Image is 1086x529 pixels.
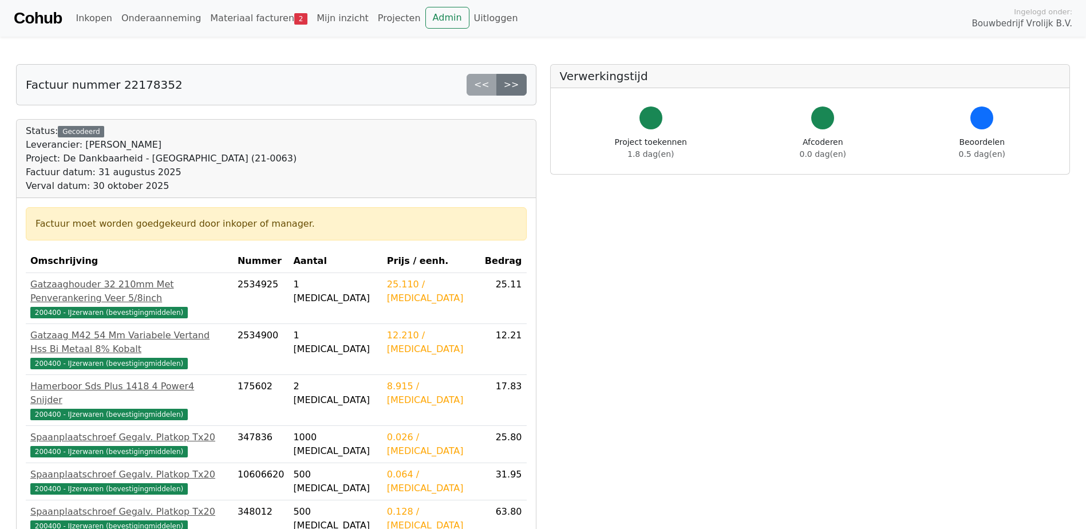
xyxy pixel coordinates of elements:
a: Onderaanneming [117,7,206,30]
div: Project: De Dankbaarheid - [GEOGRAPHIC_DATA] (21-0063) [26,152,297,165]
a: Admin [425,7,469,29]
a: Materiaal facturen2 [206,7,312,30]
div: Status: [26,124,297,193]
span: 2 [294,13,307,25]
a: Gatzaag M42 54 Mm Variabele Vertand Hss Bi Metaal 8% Kobalt200400 - IJzerwaren (bevestigingmiddelen) [30,329,228,370]
th: Omschrijving [26,250,233,273]
span: 200400 - IJzerwaren (bevestigingmiddelen) [30,358,188,369]
span: Bouwbedrijf Vrolijk B.V. [972,17,1072,30]
td: 31.95 [480,463,527,500]
div: Spaanplaatschroef Gegalv. Platkop Tx20 [30,468,228,481]
span: Ingelogd onder: [1014,6,1072,17]
span: 0.0 dag(en) [800,149,846,159]
div: 12.210 / [MEDICAL_DATA] [387,329,476,356]
td: 12.21 [480,324,527,375]
th: Nummer [233,250,289,273]
div: Spaanplaatschroef Gegalv. Platkop Tx20 [30,505,228,519]
div: Project toekennen [615,136,687,160]
a: Hamerboor Sds Plus 1418 4 Power4 Snijder200400 - IJzerwaren (bevestigingmiddelen) [30,380,228,421]
div: Leverancier: [PERSON_NAME] [26,138,297,152]
div: 8.915 / [MEDICAL_DATA] [387,380,476,407]
td: 17.83 [480,375,527,426]
h5: Factuur nummer 22178352 [26,78,183,92]
span: 200400 - IJzerwaren (bevestigingmiddelen) [30,446,188,457]
a: >> [496,74,527,96]
span: 200400 - IJzerwaren (bevestigingmiddelen) [30,483,188,495]
div: Factuur moet worden goedgekeurd door inkoper of manager. [35,217,517,231]
div: Hamerboor Sds Plus 1418 4 Power4 Snijder [30,380,228,407]
div: 0.064 / [MEDICAL_DATA] [387,468,476,495]
a: Spaanplaatschroef Gegalv. Platkop Tx20200400 - IJzerwaren (bevestigingmiddelen) [30,431,228,458]
a: Uitloggen [469,7,523,30]
th: Bedrag [480,250,527,273]
td: 25.80 [480,426,527,463]
div: 1000 [MEDICAL_DATA] [293,431,377,458]
div: Verval datum: 30 oktober 2025 [26,179,297,193]
div: 1 [MEDICAL_DATA] [293,329,377,356]
td: 25.11 [480,273,527,324]
div: Afcoderen [800,136,846,160]
a: Inkopen [71,7,116,30]
h5: Verwerkingstijd [560,69,1061,83]
td: 2534925 [233,273,289,324]
td: 10606620 [233,463,289,500]
th: Aantal [289,250,382,273]
a: Mijn inzicht [312,7,373,30]
div: 2 [MEDICAL_DATA] [293,380,377,407]
div: Gatzaaghouder 32 210mm Met Penverankering Veer 5/8inch [30,278,228,305]
span: 200400 - IJzerwaren (bevestigingmiddelen) [30,409,188,420]
div: 1 [MEDICAL_DATA] [293,278,377,305]
div: Gatzaag M42 54 Mm Variabele Vertand Hss Bi Metaal 8% Kobalt [30,329,228,356]
a: Gatzaaghouder 32 210mm Met Penverankering Veer 5/8inch200400 - IJzerwaren (bevestigingmiddelen) [30,278,228,319]
div: Spaanplaatschroef Gegalv. Platkop Tx20 [30,431,228,444]
td: 347836 [233,426,289,463]
div: 500 [MEDICAL_DATA] [293,468,377,495]
td: 175602 [233,375,289,426]
span: 200400 - IJzerwaren (bevestigingmiddelen) [30,307,188,318]
span: 0.5 dag(en) [959,149,1005,159]
div: 0.026 / [MEDICAL_DATA] [387,431,476,458]
a: Cohub [14,5,62,32]
div: Gecodeerd [58,126,104,137]
a: Spaanplaatschroef Gegalv. Platkop Tx20200400 - IJzerwaren (bevestigingmiddelen) [30,468,228,495]
td: 2534900 [233,324,289,375]
div: Beoordelen [959,136,1005,160]
a: Projecten [373,7,425,30]
div: 25.110 / [MEDICAL_DATA] [387,278,476,305]
th: Prijs / eenh. [382,250,480,273]
span: 1.8 dag(en) [627,149,674,159]
div: Factuur datum: 31 augustus 2025 [26,165,297,179]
